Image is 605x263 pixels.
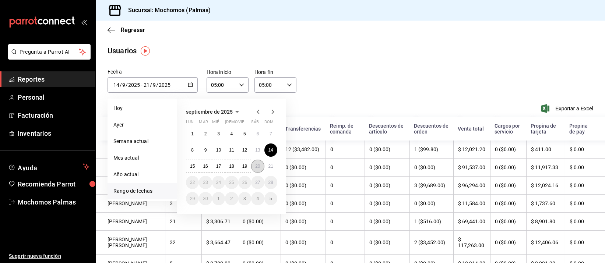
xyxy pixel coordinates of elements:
[270,196,272,201] abbr: 5 de octubre de 2025
[108,26,145,33] button: Regresar
[255,148,260,153] abbr: 13 de septiembre de 2025
[243,196,246,201] abbr: 3 de octubre de 2025
[565,117,605,141] th: Propina de pay
[126,82,128,88] span: /
[256,131,259,136] abbr: 6 de septiembre de 2025
[242,180,247,185] abbr: 26 de septiembre de 2025
[365,231,410,255] th: 0 ($0.00)
[326,117,364,141] th: Reimp. de comanda
[96,177,165,195] th: [PERSON_NAME]
[18,74,89,84] span: Reportes
[217,131,220,136] abbr: 3 de septiembre de 2025
[108,45,137,56] div: Usuarios
[565,195,605,213] th: $ 0.00
[264,127,277,141] button: 7 de septiembre de 2025
[165,213,201,231] th: 21
[204,131,207,136] abbr: 2 de septiembre de 2025
[270,131,272,136] abbr: 7 de septiembre de 2025
[18,197,89,207] span: Mochomos Palmas
[108,150,177,166] li: Mes actual
[186,143,199,157] button: 8 de septiembre de 2025
[190,196,195,201] abbr: 29 de septiembre de 2025
[212,176,225,189] button: 24 de septiembre de 2025
[199,176,212,189] button: 23 de septiembre de 2025
[268,148,273,153] abbr: 14 de septiembre de 2025
[201,231,238,255] th: $ 3,664.47
[251,176,264,189] button: 27 de septiembre de 2025
[158,82,171,88] input: Year
[186,192,199,205] button: 29 de septiembre de 2025
[225,143,238,157] button: 11 de septiembre de 2025
[225,176,238,189] button: 25 de septiembre de 2025
[141,46,150,56] button: Tooltip marker
[186,109,233,115] span: septiembre de 2025
[191,148,194,153] abbr: 8 de septiembre de 2025
[186,107,242,116] button: septiembre de 2025
[264,192,277,205] button: 5 de octubre de 2025
[238,127,251,141] button: 5 de septiembre de 2025
[526,177,565,195] th: $ 12,024.16
[409,195,453,213] th: 0 ($0.00)
[490,159,526,177] th: 0 ($0.00)
[128,82,140,88] input: Year
[490,195,526,213] th: 0 ($0.00)
[203,196,208,201] abbr: 30 de septiembre de 2025
[108,183,177,199] li: Rango de fechas
[543,104,593,113] button: Exportar a Excel
[238,176,251,189] button: 26 de septiembre de 2025
[212,143,225,157] button: 10 de septiembre de 2025
[365,117,410,141] th: Descuentos de artículo
[238,192,251,205] button: 3 de octubre de 2025
[108,117,177,133] li: Ayer
[251,192,264,205] button: 4 de octubre de 2025
[565,159,605,177] th: $ 0.00
[225,127,238,141] button: 4 de septiembre de 2025
[409,159,453,177] th: 0 ($0.00)
[490,141,526,159] th: 0 ($0.00)
[229,180,234,185] abbr: 25 de septiembre de 2025
[264,120,274,127] abbr: domingo
[365,177,410,195] th: 0 ($0.00)
[120,82,122,88] span: /
[409,213,453,231] th: 1 ($516.00)
[108,133,177,150] li: Semana actual
[490,117,526,141] th: Cargos por servicio
[326,177,364,195] th: 0
[199,160,212,173] button: 16 de septiembre de 2025
[207,70,249,75] label: Hora inicio
[243,131,246,136] abbr: 5 de septiembre de 2025
[565,213,605,231] th: $ 0.00
[18,92,89,102] span: Personal
[238,160,251,173] button: 19 de septiembre de 2025
[141,82,143,88] span: -
[96,231,165,255] th: [PERSON_NAME] [PERSON_NAME]
[199,127,212,141] button: 2 de septiembre de 2025
[453,195,490,213] th: $ 11,584.00
[268,164,273,169] abbr: 21 de septiembre de 2025
[212,192,225,205] button: 1 de octubre de 2025
[453,177,490,195] th: $ 96,294.00
[199,192,212,205] button: 30 de septiembre de 2025
[326,213,364,231] th: 0
[96,213,165,231] th: [PERSON_NAME]
[96,141,165,159] th: [PERSON_NAME]
[255,164,260,169] abbr: 20 de septiembre de 2025
[8,44,91,60] button: Pregunta a Parrot AI
[225,192,238,205] button: 2 de octubre de 2025
[238,231,281,255] th: 0 ($0.00)
[255,180,260,185] abbr: 27 de septiembre de 2025
[204,148,207,153] abbr: 9 de septiembre de 2025
[526,195,565,213] th: $ 1,737.60
[216,180,221,185] abbr: 24 de septiembre de 2025
[225,160,238,173] button: 18 de septiembre de 2025
[526,117,565,141] th: Propina de tarjeta
[203,180,208,185] abbr: 23 de septiembre de 2025
[81,19,87,25] button: open_drawer_menu
[216,164,221,169] abbr: 17 de septiembre de 2025
[264,143,277,157] button: 14 de septiembre de 2025
[326,159,364,177] th: 0
[256,196,259,201] abbr: 4 de octubre de 2025
[113,82,120,88] input: Day
[526,231,565,255] th: $ 12,406.06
